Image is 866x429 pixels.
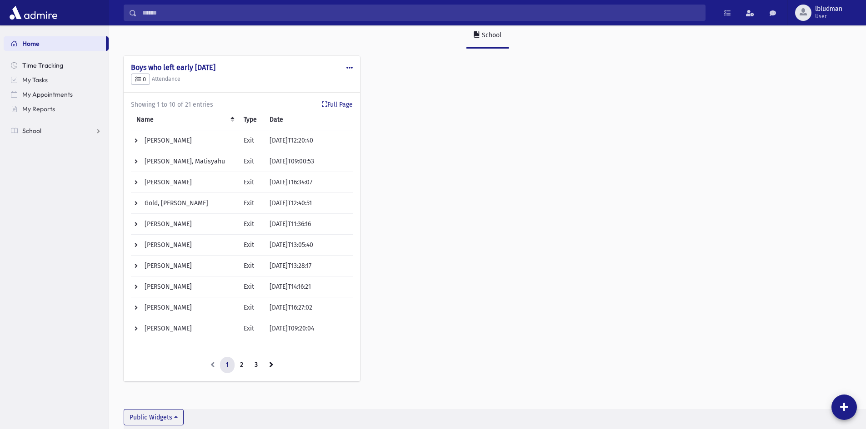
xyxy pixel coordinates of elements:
[4,123,109,138] a: School
[480,31,501,39] div: School
[135,76,146,83] span: 0
[131,256,238,276] td: [PERSON_NAME]
[131,151,238,172] td: [PERSON_NAME], Matisyahu
[238,193,264,214] td: Exit
[4,58,109,73] a: Time Tracking
[131,74,150,85] button: 0
[220,357,235,373] a: 1
[264,256,353,276] td: [DATE]T13:28:17
[815,13,842,20] span: User
[264,276,353,297] td: [DATE]T14:16:21
[131,100,353,109] div: Showing 1 to 10 of 21 entries
[131,193,238,214] td: Gold, [PERSON_NAME]
[264,109,353,130] th: Date
[264,193,353,214] td: [DATE]T12:40:51
[131,214,238,235] td: [PERSON_NAME]
[249,357,264,373] a: 3
[264,235,353,256] td: [DATE]T13:05:40
[238,130,264,151] td: Exit
[131,63,353,72] h4: Boys who left early [DATE]
[131,276,238,297] td: [PERSON_NAME]
[137,5,705,21] input: Search
[815,5,842,13] span: lbludman
[238,214,264,235] td: Exit
[131,74,353,85] h5: Attendance
[264,297,353,318] td: [DATE]T16:27:02
[466,23,509,49] a: School
[124,409,184,425] button: Public Widgets
[131,318,238,339] td: [PERSON_NAME]
[22,105,55,113] span: My Reports
[238,109,264,130] th: Type
[264,318,353,339] td: [DATE]T09:20:04
[22,61,63,69] span: Time Tracking
[322,100,353,109] a: Full Page
[238,256,264,276] td: Exit
[238,318,264,339] td: Exit
[4,36,106,51] a: Home
[22,76,48,84] span: My Tasks
[264,130,353,151] td: [DATE]T12:20:40
[131,109,238,130] th: Name
[4,87,109,102] a: My Appointments
[238,276,264,297] td: Exit
[4,73,109,87] a: My Tasks
[22,39,40,48] span: Home
[264,151,353,172] td: [DATE]T09:00:53
[238,151,264,172] td: Exit
[264,172,353,193] td: [DATE]T16:34:07
[131,172,238,193] td: [PERSON_NAME]
[4,102,109,116] a: My Reports
[264,214,353,235] td: [DATE]T11:36:16
[131,297,238,318] td: [PERSON_NAME]
[22,127,41,135] span: School
[7,4,60,22] img: AdmirePro
[131,235,238,256] td: [PERSON_NAME]
[22,90,73,99] span: My Appointments
[238,297,264,318] td: Exit
[238,235,264,256] td: Exit
[234,357,249,373] a: 2
[131,130,238,151] td: [PERSON_NAME]
[238,172,264,193] td: Exit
